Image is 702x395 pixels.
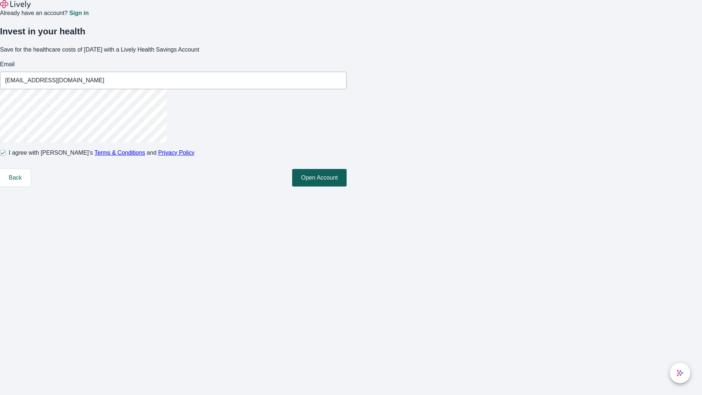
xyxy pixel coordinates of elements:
a: Sign in [69,10,88,16]
a: Terms & Conditions [94,150,145,156]
a: Privacy Policy [158,150,195,156]
svg: Lively AI Assistant [676,369,684,377]
button: Open Account [292,169,347,187]
span: I agree with [PERSON_NAME]’s and [9,148,195,157]
button: chat [670,363,690,383]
